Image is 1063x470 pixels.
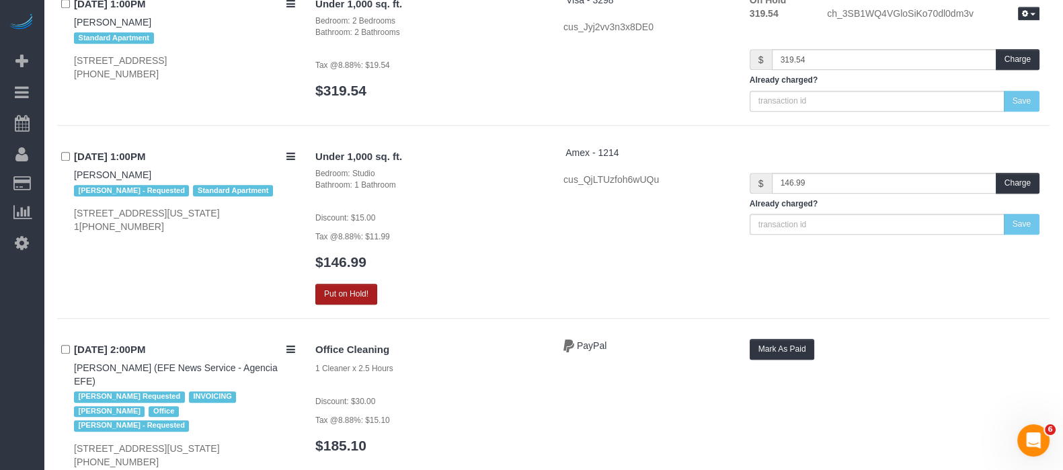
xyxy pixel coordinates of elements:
div: Bathroom: 2 Bathrooms [315,27,543,38]
div: cus_Jyj2vv3n3x8DE0 [563,20,730,34]
a: PayPal [577,340,606,351]
h4: Office Cleaning [315,344,543,356]
div: cus_QjLTUzfoh6wUQu [563,173,730,186]
button: Mark As Paid [750,339,815,360]
input: transaction id [750,214,1005,235]
h4: Under 1,000 sq. ft. [315,151,543,163]
input: transaction id [750,91,1005,112]
span: 6 [1045,424,1056,435]
div: [STREET_ADDRESS] [74,54,295,81]
a: $319.54 [315,83,366,98]
small: Tax @8.88%: $19.54 [315,61,390,70]
span: Standard Apartment [193,185,273,196]
div: Bathroom: 1 Bathroom [315,180,543,191]
img: Automaid Logo [8,13,35,32]
iframe: Intercom live chat [1017,424,1050,457]
h4: [DATE] 2:00PM [74,344,295,356]
button: Put on Hold! [315,284,377,305]
small: Tax @8.88%: $15.10 [315,416,390,425]
h5: Already charged? [750,200,1039,208]
a: Amex - 1214 [565,147,619,158]
span: $ [750,173,772,194]
button: Charge [996,173,1039,194]
div: Bedroom: Studio [315,168,543,180]
span: [PERSON_NAME] Requested [74,391,185,402]
button: Charge [996,49,1039,70]
div: Bedroom: 2 Bedrooms [315,15,543,27]
span: [PERSON_NAME] - Requested [74,185,189,196]
div: ch_3SB1WQ4VGloSiKo70dl0dm3v [817,7,1050,23]
hm-ph: [PHONE_NUMBER] [74,457,159,467]
span: Office [149,406,178,417]
span: [PERSON_NAME] - Requested [74,420,189,431]
small: Tax @8.88%: $11.99 [315,232,390,241]
h5: Already charged? [750,76,1039,85]
div: [STREET_ADDRESS][US_STATE] [74,442,295,469]
strong: 319.54 [750,8,779,19]
div: [STREET_ADDRESS][US_STATE] 1 [74,206,295,233]
a: $185.10 [315,438,366,453]
a: [PERSON_NAME] [74,169,151,180]
a: [PERSON_NAME] (EFE News Service - Agencia EFE) [74,362,278,387]
div: Tags [74,388,295,434]
div: Tags [74,182,295,199]
span: Standard Apartment [74,32,154,43]
span: INVOICING [189,391,237,402]
small: 1 Cleaner x 2.5 Hours [315,364,393,373]
div: Tags [74,29,295,46]
a: [PERSON_NAME] [74,17,151,28]
small: Discount: $15.00 [315,213,375,223]
small: Discount: $30.00 [315,397,375,406]
span: $ [750,49,772,70]
hm-ph: [PHONE_NUMBER] [74,69,159,79]
span: [PERSON_NAME] [74,406,145,417]
a: $146.99 [315,254,366,270]
h4: [DATE] 1:00PM [74,151,295,163]
hm-ph: [PHONE_NUMBER] [79,221,164,232]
